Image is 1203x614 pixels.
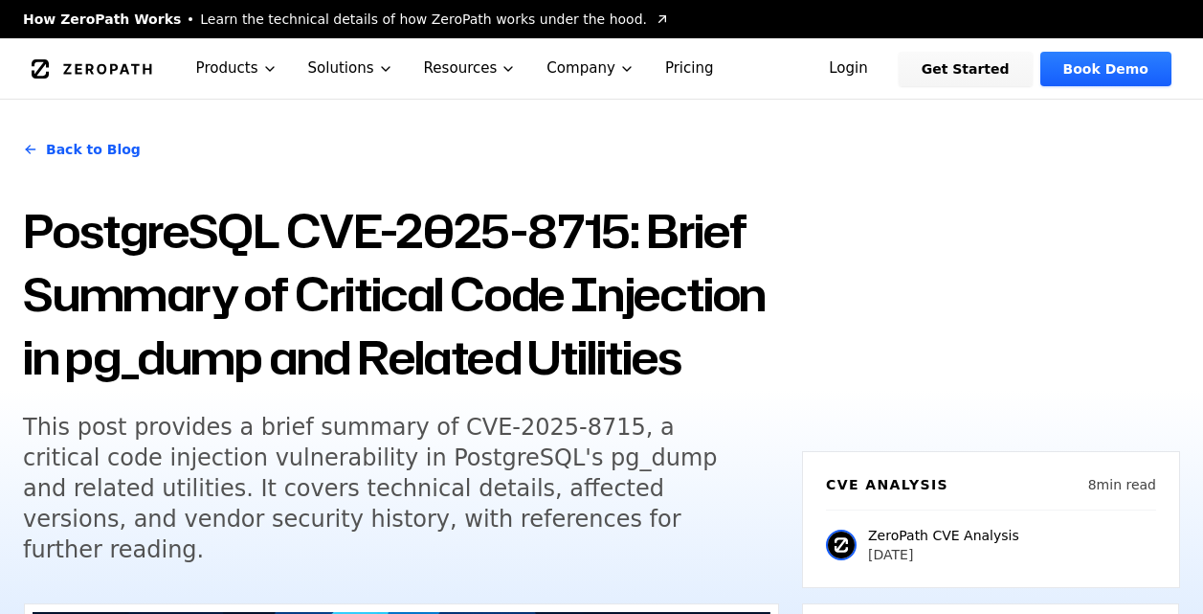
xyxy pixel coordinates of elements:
a: Pricing [650,38,729,99]
a: How ZeroPath WorksLearn the technical details of how ZeroPath works under the hood. [23,10,670,29]
p: ZeroPath CVE Analysis [868,526,1019,545]
button: Company [531,38,650,99]
span: Learn the technical details of how ZeroPath works under the hood. [200,10,647,29]
a: Book Demo [1040,52,1171,86]
a: Get Started [899,52,1033,86]
button: Resources [409,38,532,99]
h5: This post provides a brief summary of CVE-2025-8715, a critical code injection vulnerability in P... [23,412,758,565]
button: Solutions [293,38,409,99]
span: How ZeroPath Works [23,10,181,29]
h6: CVE Analysis [826,475,948,494]
a: Back to Blog [23,123,141,176]
h1: PostgreSQL CVE-2025-8715: Brief Summary of Critical Code Injection in pg_dump and Related Utilities [23,199,779,389]
img: ZeroPath CVE Analysis [826,530,857,560]
a: Login [806,52,891,86]
p: 8 min read [1088,475,1156,494]
button: Products [181,38,293,99]
p: [DATE] [868,545,1019,564]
